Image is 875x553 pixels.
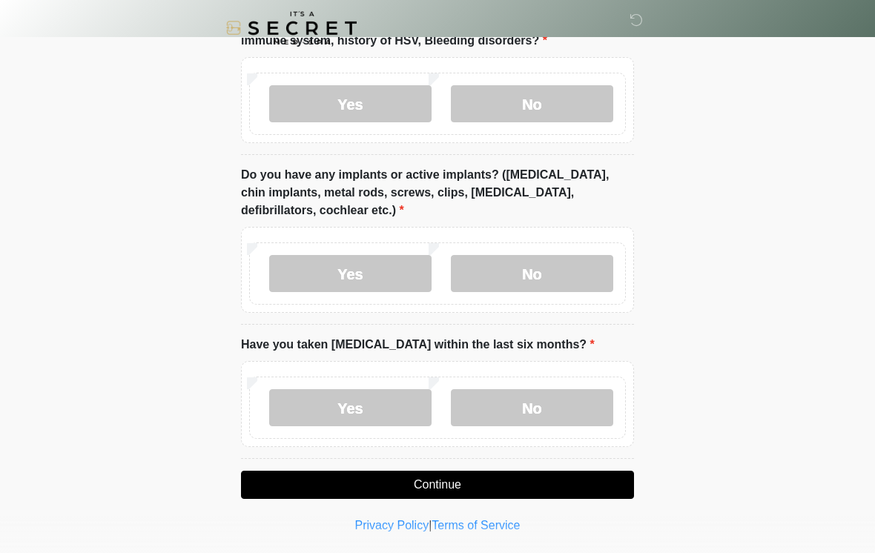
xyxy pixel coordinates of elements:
a: | [429,519,432,532]
label: Do you have any implants or active implants? ([MEDICAL_DATA], chin implants, metal rods, screws, ... [241,166,634,219]
label: Yes [269,85,432,122]
label: Yes [269,389,432,426]
a: Terms of Service [432,519,520,532]
button: Continue [241,471,634,499]
label: No [451,389,613,426]
label: No [451,255,613,292]
a: Privacy Policy [355,519,429,532]
label: No [451,85,613,122]
label: Yes [269,255,432,292]
label: Have you taken [MEDICAL_DATA] within the last six months? [241,336,595,354]
img: It's A Secret Med Spa Logo [226,11,357,44]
